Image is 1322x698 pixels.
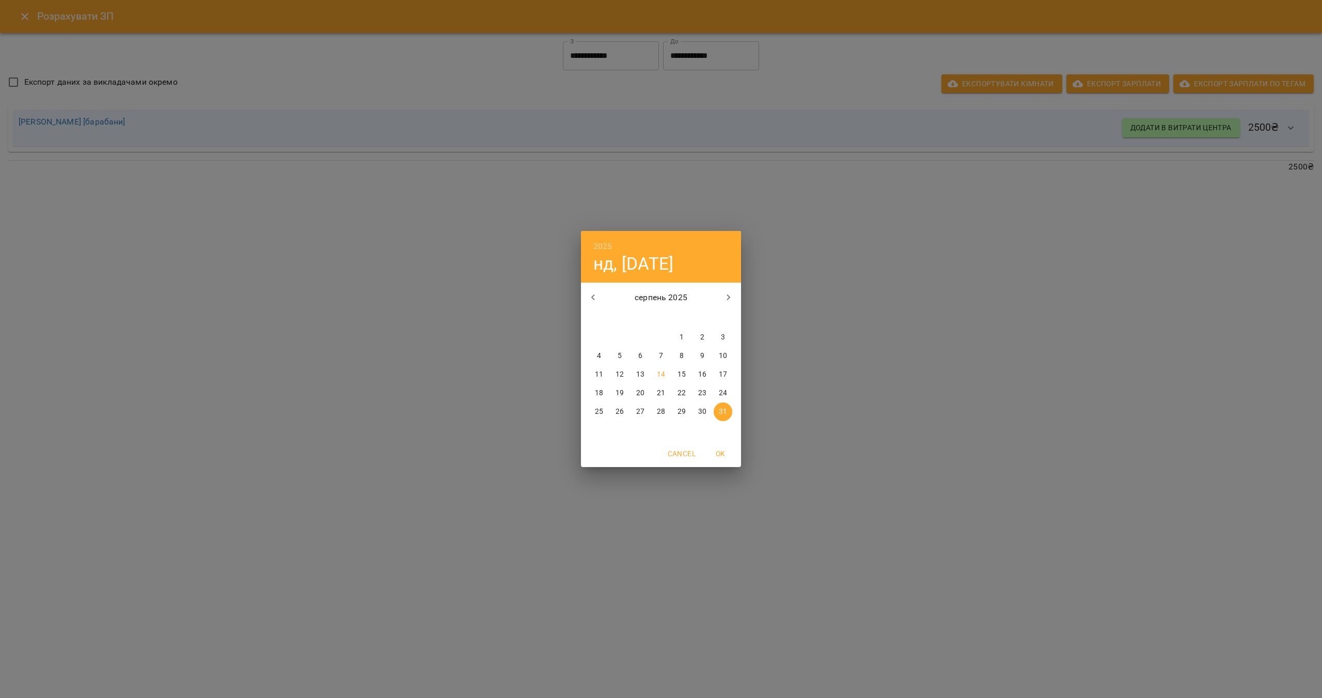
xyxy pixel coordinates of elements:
button: 4 [590,347,608,365]
span: сб [693,313,712,323]
p: 15 [678,369,686,380]
p: 22 [678,388,686,398]
span: Cancel [668,447,696,460]
span: пт [672,313,691,323]
button: 26 [610,402,629,421]
button: 23 [693,384,712,402]
button: 28 [652,402,670,421]
p: 20 [636,388,644,398]
p: 29 [678,407,686,417]
p: 19 [616,388,624,398]
button: 12 [610,365,629,384]
p: 11 [595,369,603,380]
p: 7 [659,351,663,361]
button: 6 [631,347,650,365]
p: 21 [657,388,665,398]
p: 3 [721,332,725,343]
p: 27 [636,407,644,417]
p: 12 [616,369,624,380]
p: 1 [680,332,684,343]
span: нд [714,313,732,323]
p: 5 [618,351,622,361]
button: нд, [DATE] [593,253,673,274]
button: 29 [672,402,691,421]
p: 25 [595,407,603,417]
button: 25 [590,402,608,421]
button: 27 [631,402,650,421]
button: 15 [672,365,691,384]
p: серпень 2025 [606,291,717,304]
p: 16 [698,369,706,380]
span: пн [590,313,608,323]
p: 2 [700,332,704,343]
p: 30 [698,407,706,417]
button: 31 [714,402,732,421]
p: 6 [638,351,642,361]
button: 10 [714,347,732,365]
button: 21 [652,384,670,402]
button: 11 [590,365,608,384]
button: Cancel [664,444,700,463]
button: 8 [672,347,691,365]
p: 28 [657,407,665,417]
p: 4 [597,351,601,361]
p: 13 [636,369,644,380]
span: вт [610,313,629,323]
button: OK [704,444,737,463]
button: 18 [590,384,608,402]
p: 31 [719,407,727,417]
button: 22 [672,384,691,402]
p: 26 [616,407,624,417]
button: 1 [672,328,691,347]
button: 17 [714,365,732,384]
button: 9 [693,347,712,365]
button: 7 [652,347,670,365]
span: ср [631,313,650,323]
button: 19 [610,384,629,402]
button: 13 [631,365,650,384]
p: 18 [595,388,603,398]
p: 8 [680,351,684,361]
span: чт [652,313,670,323]
button: 16 [693,365,712,384]
button: 30 [693,402,712,421]
p: 10 [719,351,727,361]
p: 24 [719,388,727,398]
button: 14 [652,365,670,384]
p: 14 [657,369,665,380]
p: 17 [719,369,727,380]
button: 24 [714,384,732,402]
span: OK [708,447,733,460]
button: 5 [610,347,629,365]
button: 3 [714,328,732,347]
button: 2 [693,328,712,347]
p: 9 [700,351,704,361]
button: 2025 [593,239,612,254]
p: 23 [698,388,706,398]
button: 20 [631,384,650,402]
